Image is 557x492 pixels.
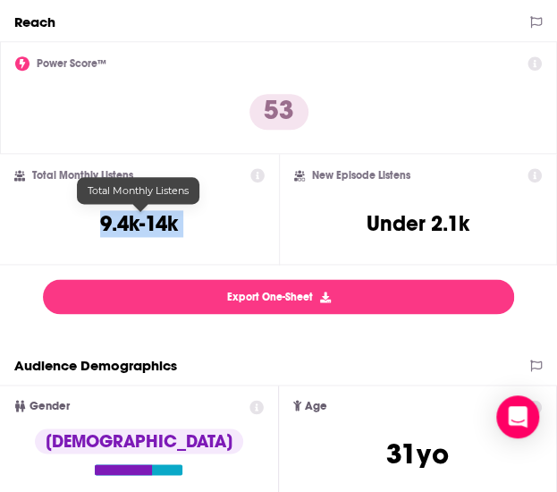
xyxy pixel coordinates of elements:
button: Export One-Sheet [43,279,514,314]
div: Open Intercom Messenger [496,395,539,438]
h2: New Episode Listens [312,169,410,182]
span: Age [305,400,327,411]
span: Total Monthly Listens [88,184,189,197]
h3: Under 2.1k [367,210,469,237]
h2: Reach [14,13,55,30]
span: 31 yo [386,436,448,471]
h2: Power Score™ [37,57,106,70]
h2: Total Monthly Listens [32,169,133,182]
h2: Audience Demographics [14,357,177,374]
p: 53 [249,94,308,130]
span: Gender [30,400,70,411]
h3: 9.4k-14k [100,210,178,237]
div: [DEMOGRAPHIC_DATA] [35,428,243,454]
